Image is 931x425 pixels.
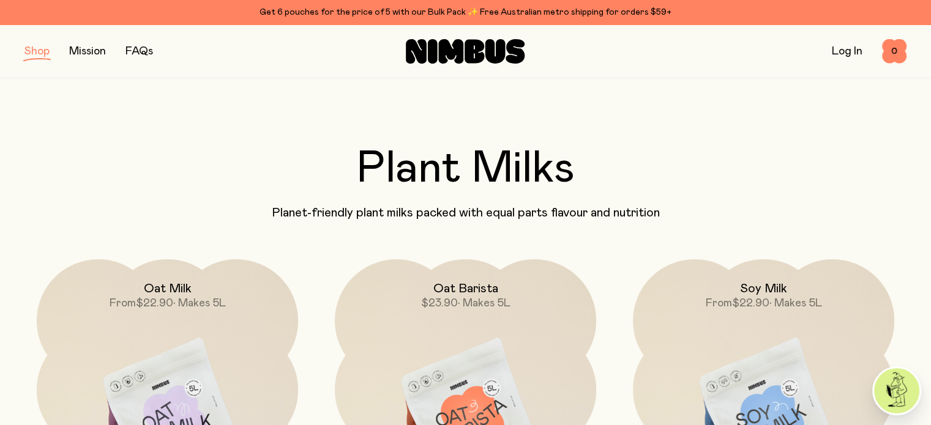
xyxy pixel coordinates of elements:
[24,205,907,220] p: Planet-friendly plant milks packed with equal parts flavour and nutrition
[24,147,907,191] h2: Plant Milks
[136,298,173,309] span: $22.90
[110,298,136,309] span: From
[125,46,153,57] a: FAQs
[874,368,919,413] img: agent
[24,5,907,20] div: Get 6 pouches for the price of 5 with our Bulk Pack ✨ Free Australian metro shipping for orders $59+
[706,298,732,309] span: From
[173,298,226,309] span: • Makes 5L
[882,39,907,64] button: 0
[740,281,787,296] h2: Soy Milk
[144,281,192,296] h2: Oat Milk
[769,298,822,309] span: • Makes 5L
[458,298,510,309] span: • Makes 5L
[832,46,862,57] a: Log In
[433,281,498,296] h2: Oat Barista
[69,46,106,57] a: Mission
[732,298,769,309] span: $22.90
[421,298,458,309] span: $23.90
